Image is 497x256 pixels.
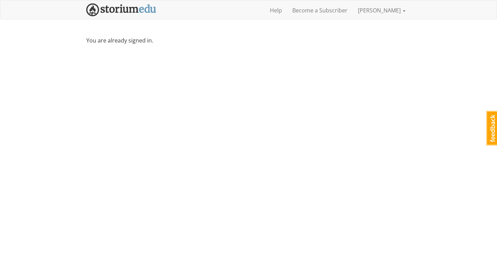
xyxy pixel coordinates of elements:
p: You are already signed in. [86,37,411,45]
a: Help [265,2,287,19]
a: Become a Subscriber [287,2,353,19]
a: [PERSON_NAME] [353,2,411,19]
img: StoriumEDU [86,3,156,16]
